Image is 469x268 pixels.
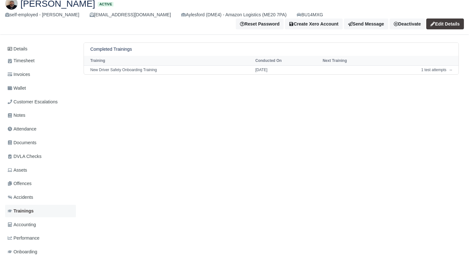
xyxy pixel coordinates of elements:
[8,125,36,133] span: Attendance
[8,180,32,187] span: Offences
[84,56,254,65] th: Training
[8,71,30,78] span: Invoices
[321,56,383,65] th: Next Training
[383,65,448,74] td: 1 test attempts
[5,150,76,163] a: DVLA Checks
[450,68,452,72] span: --
[5,164,76,176] a: Assets
[8,248,37,256] span: Onboarding
[5,205,76,217] a: Trainings
[8,234,40,242] span: Performance
[285,19,343,29] button: Create Xero Account
[8,112,25,119] span: Notes
[5,43,76,55] a: Details
[5,137,76,149] a: Documents
[8,85,26,92] span: Wallet
[5,191,76,204] a: Accidents
[5,68,76,81] a: Invoices
[98,2,114,7] span: Active
[5,177,76,190] a: Offences
[90,11,171,19] div: [EMAIL_ADDRESS][DOMAIN_NAME]
[181,11,287,19] div: Aylesford (DME4) - Amazon Logistics (ME20 7PA)
[8,98,58,106] span: Customer Escalations
[437,237,469,268] iframe: Chat Widget
[297,11,323,19] a: BU14MXG
[8,153,41,160] span: DVLA Checks
[5,219,76,231] a: Accounting
[5,109,76,122] a: Notes
[254,65,321,74] td: [DATE]
[90,47,132,52] h6: Completed Trainings
[8,139,36,146] span: Documents
[5,246,76,258] a: Onboarding
[426,19,464,29] a: Edit Details
[8,194,33,201] span: Accidents
[5,82,76,94] a: Wallet
[344,19,388,29] a: Send Message
[8,221,36,228] span: Accounting
[8,207,34,215] span: Trainings
[5,232,76,244] a: Performance
[5,55,76,67] a: Timesheet
[390,19,425,29] a: Deactivate
[5,96,76,108] a: Customer Escalations
[254,56,321,65] th: Conducted On
[236,19,284,29] button: Reset Password
[8,57,34,64] span: Timesheet
[5,11,79,19] div: self-employed - [PERSON_NAME]
[8,167,27,174] span: Assets
[5,123,76,135] a: Attendance
[84,65,254,74] td: New Driver Safety Onboarding Training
